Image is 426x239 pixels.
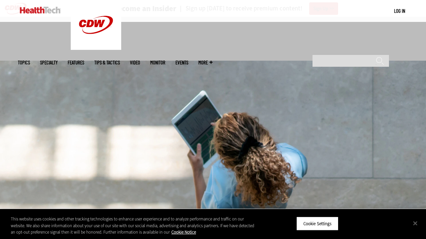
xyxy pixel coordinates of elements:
[71,44,121,52] a: CDW
[94,60,120,65] a: Tips & Tactics
[394,8,405,14] a: Log in
[394,7,405,14] div: User menu
[408,216,423,231] button: Close
[40,60,58,65] span: Specialty
[296,216,338,231] button: Cookie Settings
[171,229,196,235] a: More information about your privacy
[175,60,188,65] a: Events
[68,60,84,65] a: Features
[130,60,140,65] a: Video
[18,60,30,65] span: Topics
[198,60,212,65] span: More
[11,216,256,236] div: This website uses cookies and other tracking technologies to enhance user experience and to analy...
[20,7,61,13] img: Home
[150,60,165,65] a: MonITor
